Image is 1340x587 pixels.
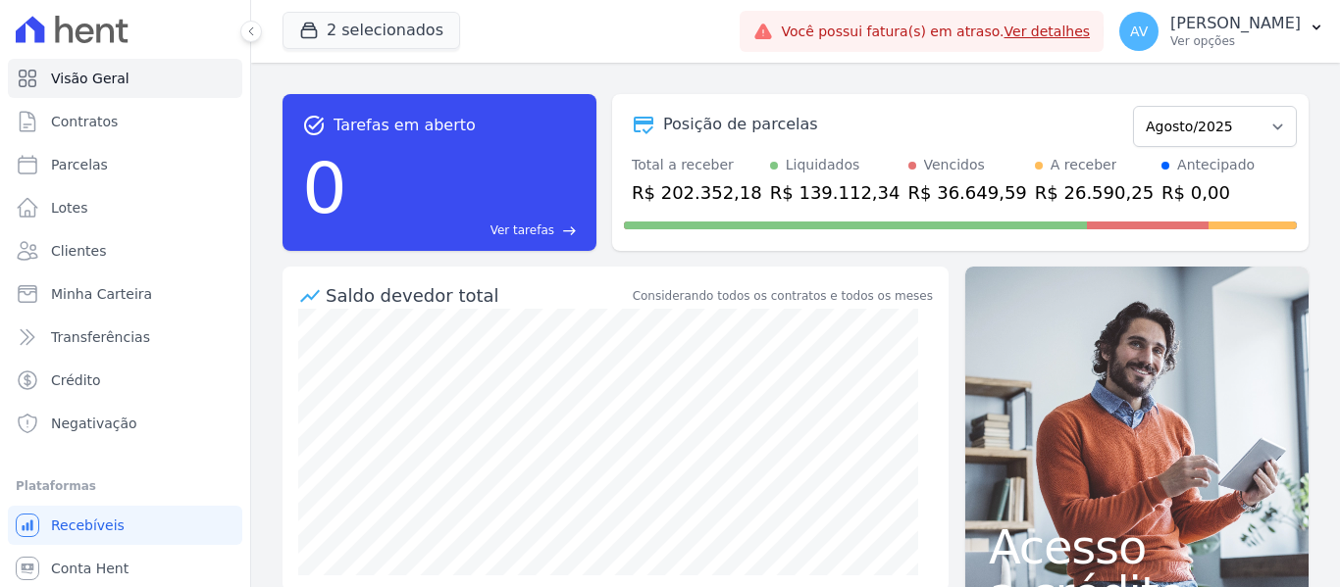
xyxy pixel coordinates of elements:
[562,223,577,238] span: east
[302,137,347,239] div: 0
[8,318,242,357] a: Transferências
[51,69,129,88] span: Visão Geral
[1177,155,1255,175] div: Antecipado
[1051,155,1117,175] div: A receber
[51,559,129,578] span: Conta Hent
[908,179,1027,206] div: R$ 36.649,59
[51,155,108,174] span: Parcelas
[51,515,125,535] span: Recebíveis
[924,155,985,175] div: Vencidos
[8,274,242,314] a: Minha Carteira
[781,22,1090,42] span: Você possui fatura(s) em atraso.
[1130,24,1148,38] span: AV
[989,523,1285,570] span: Acesso
[51,112,118,131] span: Contratos
[8,188,242,227] a: Lotes
[8,361,242,400] a: Crédito
[1035,179,1154,206] div: R$ 26.590,25
[8,145,242,184] a: Parcelas
[1170,33,1301,49] p: Ver opções
[8,102,242,141] a: Contratos
[1161,179,1255,206] div: R$ 0,00
[8,404,242,443] a: Negativação
[51,284,152,304] span: Minha Carteira
[51,327,150,347] span: Transferências
[632,179,762,206] div: R$ 202.352,18
[1005,24,1091,39] a: Ver detalhes
[8,59,242,98] a: Visão Geral
[16,474,234,498] div: Plataformas
[1170,14,1301,33] p: [PERSON_NAME]
[8,506,242,545] a: Recebíveis
[8,231,242,270] a: Clientes
[51,414,137,433] span: Negativação
[283,12,460,49] button: 2 selecionados
[1104,4,1340,59] button: AV [PERSON_NAME] Ver opções
[51,198,88,218] span: Lotes
[302,114,326,137] span: task_alt
[490,221,554,239] span: Ver tarefas
[326,282,629,309] div: Saldo devedor total
[786,155,860,175] div: Liquidados
[633,287,933,305] div: Considerando todos os contratos e todos os meses
[334,114,476,137] span: Tarefas em aberto
[51,370,101,390] span: Crédito
[355,221,577,239] a: Ver tarefas east
[663,113,818,136] div: Posição de parcelas
[51,241,106,261] span: Clientes
[770,179,901,206] div: R$ 139.112,34
[632,155,762,175] div: Total a receber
